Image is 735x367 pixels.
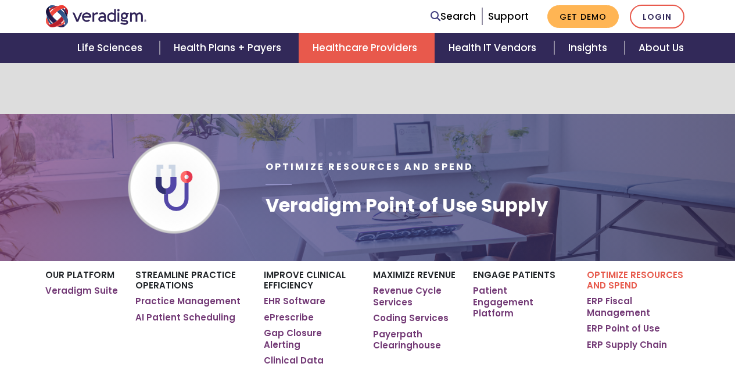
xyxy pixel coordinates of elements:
a: ePrescribe [264,312,314,323]
a: Revenue Cycle Services [373,285,456,308]
a: ERP Point of Use [587,323,660,334]
a: Payerpath Clearinghouse [373,329,456,351]
a: Healthcare Providers [299,33,435,63]
img: Veradigm logo [45,5,147,27]
a: Gap Closure Alerting [264,327,356,350]
a: Login [630,5,684,28]
a: Coding Services [373,312,449,324]
a: Insights [554,33,625,63]
a: Veradigm Suite [45,285,118,297]
a: Patient Engagement Platform [473,285,569,319]
a: Search [431,9,476,24]
a: About Us [625,33,698,63]
h1: Veradigm Point of Use Supply [266,194,548,216]
span: Optimize Resources and Spend [266,160,474,173]
a: Practice Management [135,295,241,307]
a: ERP Fiscal Management [587,295,690,318]
a: AI Patient Scheduling [135,312,235,323]
a: Support [488,9,529,23]
a: ERP Supply Chain [587,339,667,351]
a: Get Demo [547,5,619,28]
a: Health IT Vendors [435,33,554,63]
a: EHR Software [264,295,325,307]
a: Health Plans + Payers [160,33,299,63]
a: Life Sciences [63,33,160,63]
